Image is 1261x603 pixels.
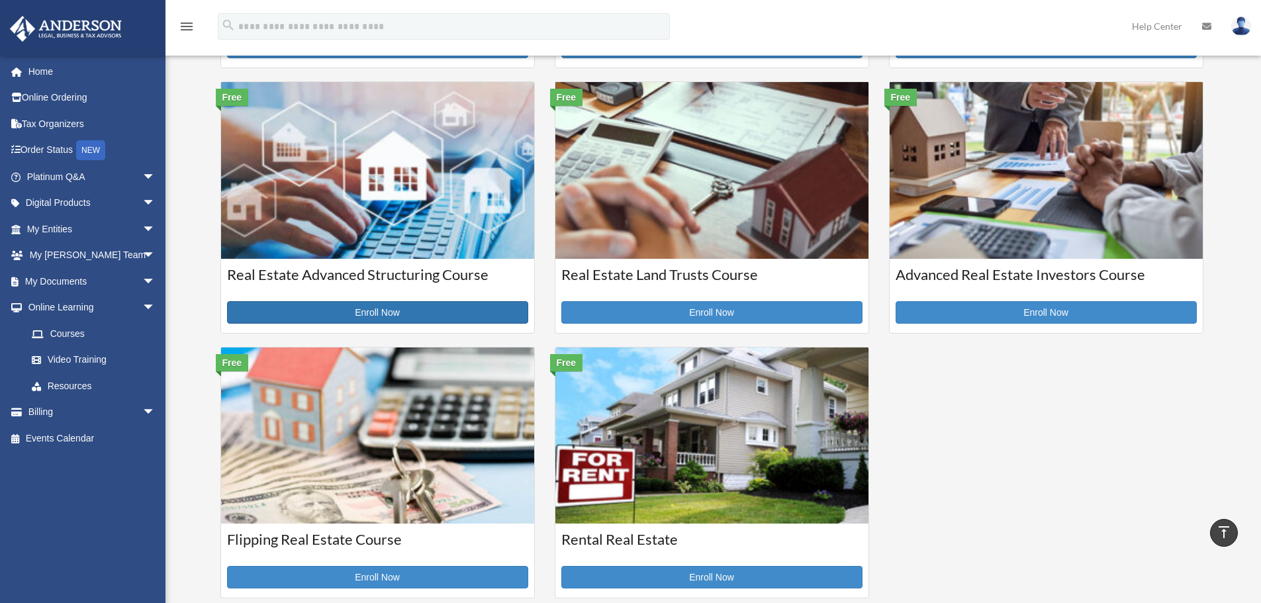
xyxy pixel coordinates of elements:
[561,301,863,324] a: Enroll Now
[227,530,528,563] h3: Flipping Real Estate Course
[142,295,169,322] span: arrow_drop_down
[216,354,249,371] div: Free
[9,58,175,85] a: Home
[6,16,126,42] img: Anderson Advisors Platinum Portal
[19,320,169,347] a: Courses
[9,399,175,426] a: Billingarrow_drop_down
[561,566,863,588] a: Enroll Now
[1210,519,1238,547] a: vertical_align_top
[142,190,169,217] span: arrow_drop_down
[9,268,175,295] a: My Documentsarrow_drop_down
[561,530,863,563] h3: Rental Real Estate
[9,190,175,216] a: Digital Productsarrow_drop_down
[19,373,175,399] a: Resources
[179,19,195,34] i: menu
[884,89,917,106] div: Free
[221,18,236,32] i: search
[896,301,1197,324] a: Enroll Now
[142,163,169,191] span: arrow_drop_down
[227,301,528,324] a: Enroll Now
[9,425,175,451] a: Events Calendar
[9,295,175,321] a: Online Learningarrow_drop_down
[142,242,169,269] span: arrow_drop_down
[550,354,583,371] div: Free
[76,140,105,160] div: NEW
[1231,17,1251,36] img: User Pic
[561,265,863,298] h3: Real Estate Land Trusts Course
[9,137,175,164] a: Order StatusNEW
[9,163,175,190] a: Platinum Q&Aarrow_drop_down
[227,566,528,588] a: Enroll Now
[896,265,1197,298] h3: Advanced Real Estate Investors Course
[227,265,528,298] h3: Real Estate Advanced Structuring Course
[142,268,169,295] span: arrow_drop_down
[142,216,169,243] span: arrow_drop_down
[9,216,175,242] a: My Entitiesarrow_drop_down
[9,111,175,137] a: Tax Organizers
[142,399,169,426] span: arrow_drop_down
[179,23,195,34] a: menu
[550,89,583,106] div: Free
[1216,524,1232,540] i: vertical_align_top
[9,242,175,269] a: My [PERSON_NAME] Teamarrow_drop_down
[19,347,175,373] a: Video Training
[9,85,175,111] a: Online Ordering
[216,89,249,106] div: Free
